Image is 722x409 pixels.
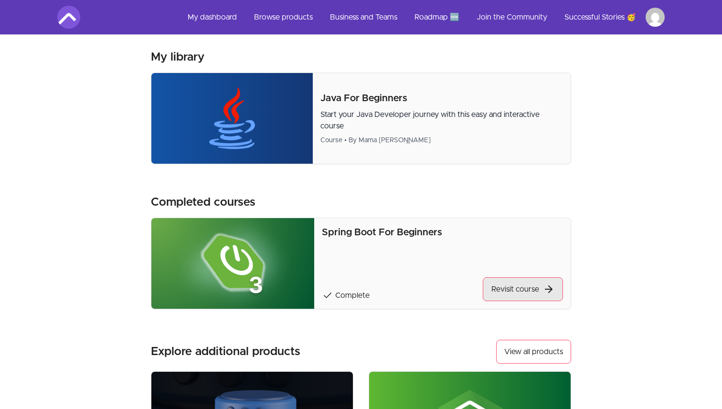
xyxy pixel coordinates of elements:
[57,6,80,29] img: Amigoscode logo
[246,6,320,29] a: Browse products
[322,226,563,239] p: Spring Boot For Beginners
[320,92,563,105] p: Java For Beginners
[646,8,665,27] img: Profile image for Christine Muroki
[151,73,313,164] img: Product image for Java For Beginners
[180,6,665,29] nav: Main
[320,136,563,145] div: Course • By Mama [PERSON_NAME]
[483,277,563,301] a: Revisit course
[496,340,571,364] a: View all products
[151,195,255,210] h3: Completed courses
[557,6,644,29] a: Successful Stories 🥳
[151,50,204,65] h3: My library
[151,73,571,164] a: Product image for Java For BeginnersJava For BeginnersStart your Java Developer journey with this...
[151,218,314,309] img: Product image for Spring Boot For Beginners
[469,6,555,29] a: Join the Community
[180,6,244,29] a: My dashboard
[320,109,563,132] p: Start your Java Developer journey with this easy and interactive course
[322,290,333,301] span: check
[335,292,370,299] span: Complete
[151,344,300,359] h3: Explore additional products
[322,6,405,29] a: Business and Teams
[407,6,467,29] a: Roadmap 🆕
